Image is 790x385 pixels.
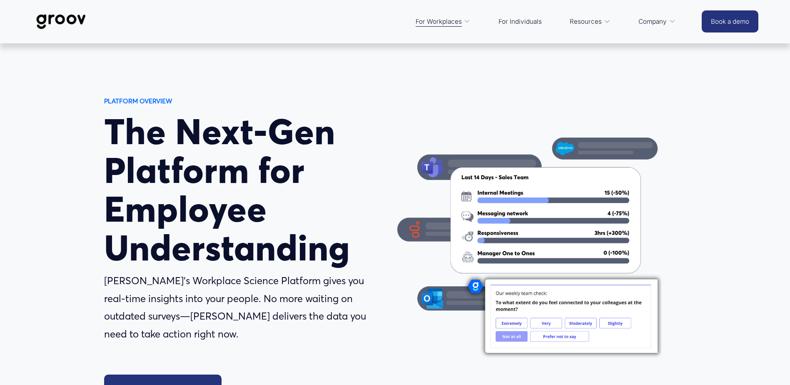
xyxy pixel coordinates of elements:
p: [PERSON_NAME]’s Workplace Science Platform gives you real-time insights into your people. No more... [104,272,369,343]
span: Resources [570,16,602,27]
a: folder dropdown [634,12,680,32]
a: folder dropdown [566,12,615,32]
h1: The Next-Gen Platform for Employee Understanding [104,112,393,267]
span: For Workplaces [416,16,462,27]
a: folder dropdown [411,12,475,32]
a: For Individuals [494,12,546,32]
a: Book a demo [702,10,758,32]
span: Company [638,16,667,27]
strong: PLATFORM OVERVIEW [104,97,172,105]
img: Groov | Workplace Science Platform | Unlock Performance | Drive Results [32,8,90,35]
